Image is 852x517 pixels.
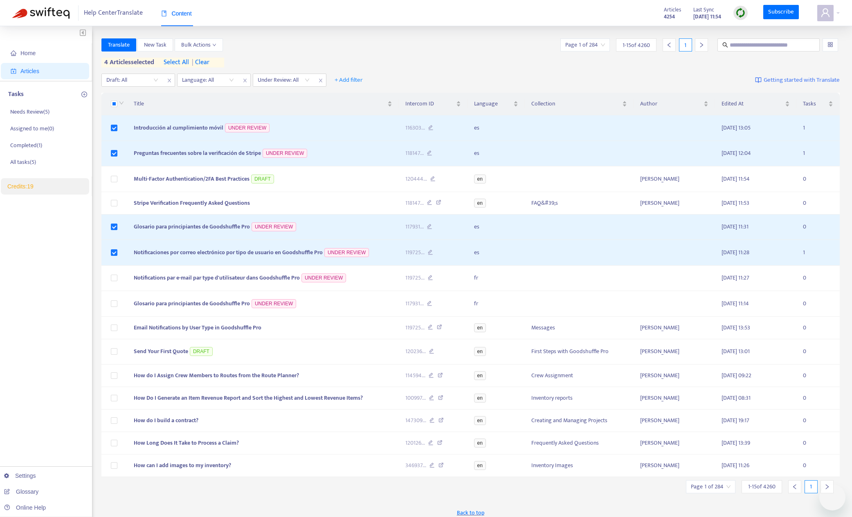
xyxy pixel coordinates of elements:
span: [DATE] 11:27 [722,273,749,282]
span: Tasks [803,99,827,108]
td: 0 [796,192,840,215]
td: Inventory reports [525,387,633,410]
span: [DATE] 09:22 [722,371,751,380]
span: UNDER REVIEW [263,149,307,158]
span: down [119,101,124,105]
span: right [824,484,830,490]
span: Intercom ID [405,99,454,108]
span: left [666,42,672,48]
a: Online Help [4,504,46,511]
span: account-book [11,68,16,74]
td: 0 [796,410,840,432]
span: 4 articles selected [101,58,155,67]
a: Settings [4,472,36,479]
span: Preguntas frecuentes sobre la verificación de Stripe [134,148,261,158]
th: Title [127,93,399,115]
td: Crew Assignment [525,365,633,387]
span: [DATE] 13:53 [722,323,750,332]
span: select all [164,58,189,67]
td: 0 [796,432,840,454]
a: Subscribe [763,5,799,20]
span: close [240,76,250,85]
th: Language [468,93,525,115]
span: 346937 ... [405,461,426,470]
th: Collection [525,93,633,115]
span: 147309 ... [405,416,426,425]
span: UNDER REVIEW [252,299,296,308]
a: Credits:19 [7,183,34,190]
span: UNDER REVIEW [225,123,270,132]
span: Title [134,99,386,108]
strong: 4254 [664,12,675,21]
td: 1 [796,240,840,266]
span: en [474,371,486,380]
td: 0 [796,387,840,410]
span: [DATE] 11:26 [722,461,749,470]
span: 119725 ... [405,323,425,332]
td: Messages [525,317,633,339]
span: Introducción al cumplimiento móvil [134,123,223,132]
span: en [474,347,486,356]
span: clear [189,58,209,67]
td: [PERSON_NAME] [634,454,715,477]
td: Inventory Images [525,454,633,477]
td: 0 [796,339,840,365]
div: 1 [679,38,692,51]
span: 119725 ... [405,273,425,282]
span: 1 - 15 of 4260 [748,482,776,491]
td: 0 [796,454,840,477]
span: Getting started with Translate [764,76,840,85]
td: [PERSON_NAME] [634,387,715,410]
img: sync.dc5367851b00ba804db3.png [735,8,746,18]
span: Language [474,99,512,108]
span: 119725 ... [405,248,425,257]
span: plus-circle [81,92,87,97]
td: FAQ&#39;s [525,192,633,215]
a: Getting started with Translate [755,74,840,87]
span: [DATE] 13:05 [722,123,751,132]
span: How can I add images to my inventory? [134,461,231,470]
span: UNDER REVIEW [301,273,346,282]
span: en [474,439,486,448]
span: Author [640,99,702,108]
p: Needs Review ( 5 ) [10,107,49,116]
span: How Do I Generate an Item Revenue Report and Sort the Highest and Lowest Revenue Items? [134,393,363,403]
img: Swifteq [12,7,70,19]
span: home [11,50,16,56]
button: Translate [101,38,136,51]
span: 118147 ... [405,149,424,158]
span: Glosario para principiantes de Goodshuffle Pro [134,222,250,231]
p: All tasks ( 5 ) [10,158,36,166]
span: close [315,76,326,85]
span: close [164,76,175,85]
span: en [474,175,486,184]
span: en [474,323,486,332]
td: fr [468,291,525,317]
td: fr [468,266,525,291]
span: [DATE] 11:14 [722,299,749,308]
td: 1 [796,141,840,167]
span: Notifications par e-mail par type d'utilisateur dans Goodshuffle Pro [134,273,300,282]
span: Multi-Factor Authentication/2FA Best Practices [134,174,250,184]
span: en [474,199,486,208]
span: New Task [144,40,166,49]
span: Articles [20,68,39,74]
span: Last Sync [693,5,714,14]
span: 1 - 15 of 4260 [623,41,650,49]
span: 100997 ... [405,394,426,403]
td: 0 [796,215,840,240]
p: Tasks [8,90,24,99]
span: | [192,57,193,68]
td: [PERSON_NAME] [634,317,715,339]
th: Edited At [715,93,796,115]
td: [PERSON_NAME] [634,192,715,215]
span: How Long Does It Take to Process a Claim? [134,438,239,448]
td: Frequently Asked Questions [525,432,633,454]
span: Email Notifications by User Type in Goodshuffle Pro [134,323,261,332]
th: Tasks [796,93,840,115]
span: UNDER REVIEW [324,248,369,257]
span: en [474,394,486,403]
span: Stripe Verification Frequently Asked Questions [134,198,250,208]
span: Glosario para principiantes de Goodshuffle Pro [134,299,250,308]
td: es [468,115,525,141]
